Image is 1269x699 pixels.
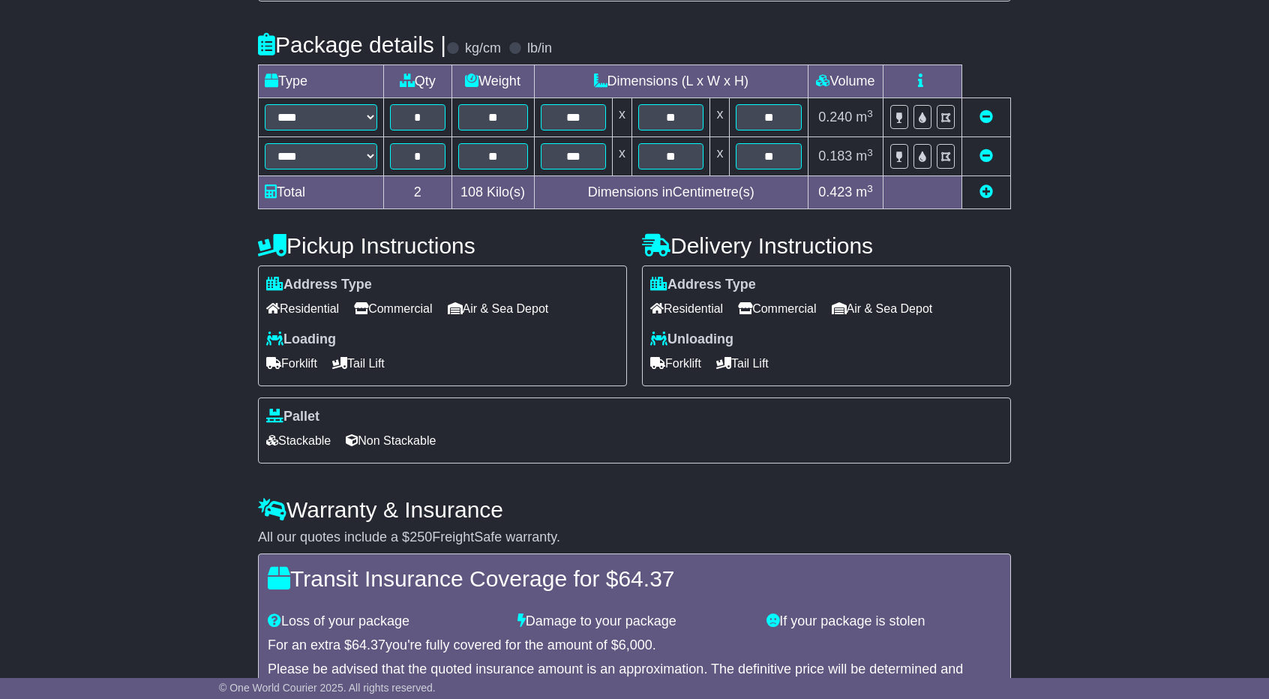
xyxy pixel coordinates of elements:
[332,352,385,375] span: Tail Lift
[268,566,1001,591] h4: Transit Insurance Coverage for $
[384,65,452,98] td: Qty
[716,352,769,375] span: Tail Lift
[266,429,331,452] span: Stackable
[650,331,733,348] label: Unloading
[268,661,1001,694] div: Please be advised that the quoted insurance amount is an approximation. The definitive price will...
[258,32,446,57] h4: Package details |
[266,409,319,425] label: Pallet
[979,148,993,163] a: Remove this item
[258,529,1011,546] div: All our quotes include a $ FreightSafe warranty.
[979,109,993,124] a: Remove this item
[650,352,701,375] span: Forklift
[856,184,873,199] span: m
[618,566,674,591] span: 64.37
[510,613,760,630] div: Damage to your package
[451,176,534,209] td: Kilo(s)
[534,65,808,98] td: Dimensions (L x W x H)
[266,331,336,348] label: Loading
[451,65,534,98] td: Weight
[619,637,652,652] span: 6,000
[260,613,510,630] div: Loss of your package
[710,98,730,137] td: x
[856,148,873,163] span: m
[818,148,852,163] span: 0.183
[409,529,432,544] span: 250
[867,147,873,158] sup: 3
[808,65,883,98] td: Volume
[534,176,808,209] td: Dimensions in Centimetre(s)
[258,497,1011,522] h4: Warranty & Insurance
[259,176,384,209] td: Total
[268,637,1001,654] div: For an extra $ you're fully covered for the amount of $ .
[258,233,627,258] h4: Pickup Instructions
[832,297,933,320] span: Air & Sea Depot
[346,429,436,452] span: Non Stackable
[979,184,993,199] a: Add new item
[856,109,873,124] span: m
[354,297,432,320] span: Commercial
[448,297,549,320] span: Air & Sea Depot
[650,297,723,320] span: Residential
[710,137,730,176] td: x
[613,137,632,176] td: x
[759,613,1009,630] div: If your package is stolen
[650,277,756,293] label: Address Type
[460,184,483,199] span: 108
[818,184,852,199] span: 0.423
[613,98,632,137] td: x
[266,297,339,320] span: Residential
[219,682,436,694] span: © One World Courier 2025. All rights reserved.
[259,65,384,98] td: Type
[465,40,501,57] label: kg/cm
[867,108,873,119] sup: 3
[738,297,816,320] span: Commercial
[642,233,1011,258] h4: Delivery Instructions
[867,183,873,194] sup: 3
[266,352,317,375] span: Forklift
[384,176,452,209] td: 2
[818,109,852,124] span: 0.240
[266,277,372,293] label: Address Type
[352,637,385,652] span: 64.37
[527,40,552,57] label: lb/in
